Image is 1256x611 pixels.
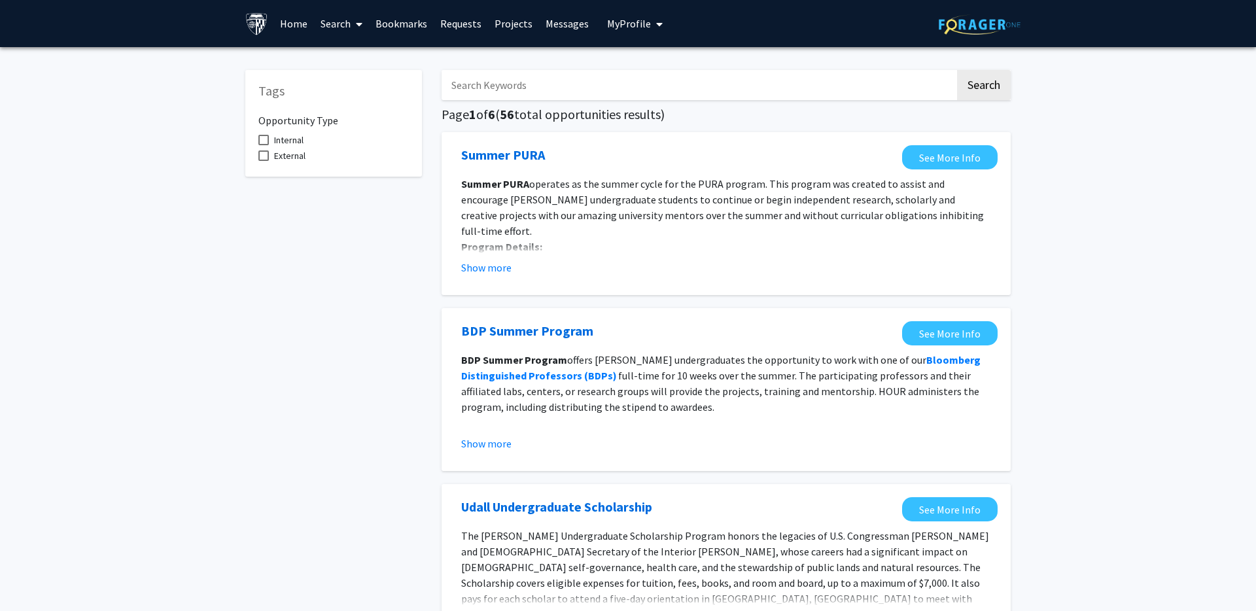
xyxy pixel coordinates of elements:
span: 56 [500,106,514,122]
img: Johns Hopkins University Logo [245,12,268,35]
a: Search [314,1,369,46]
p: offers [PERSON_NAME] undergraduates the opportunity to work with one of our full-time for 10 week... [461,352,991,415]
h5: Page of ( total opportunities results) [442,107,1011,122]
strong: Program Details: [461,240,542,253]
img: ForagerOne Logo [939,14,1020,35]
a: Opens in a new tab [902,497,998,521]
a: Requests [434,1,488,46]
h5: Tags [258,83,409,99]
button: Search [957,70,1011,100]
a: Projects [488,1,539,46]
span: Internal [274,132,304,148]
button: Show more [461,436,512,451]
a: Opens in a new tab [902,145,998,169]
iframe: Chat [10,552,56,601]
a: Bookmarks [369,1,434,46]
a: Opens in a new tab [461,321,593,341]
span: operates as the summer cycle for the PURA program. This program was created to assist and encoura... [461,177,984,237]
span: External [274,148,305,164]
span: 6 [488,106,495,122]
h6: Opportunity Type [258,104,409,127]
strong: BDP Summer Program [461,353,567,366]
span: My Profile [607,17,651,30]
a: Opens in a new tab [461,145,545,165]
button: Show more [461,260,512,275]
span: 1 [469,106,476,122]
a: Home [273,1,314,46]
strong: Summer PURA [461,177,529,190]
a: Opens in a new tab [461,497,652,517]
input: Search Keywords [442,70,955,100]
a: Messages [539,1,595,46]
a: Opens in a new tab [902,321,998,345]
